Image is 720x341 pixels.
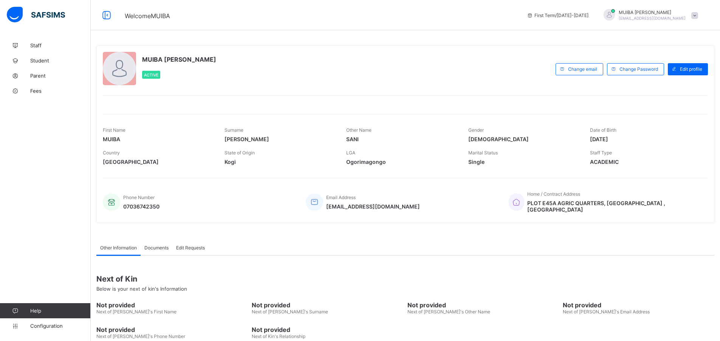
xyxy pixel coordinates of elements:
[30,42,91,48] span: Staff
[590,159,700,165] span: ACADEMIC
[252,326,403,333] span: Not provided
[176,245,205,251] span: Edit Requests
[103,136,213,142] span: MUIBA
[619,66,658,72] span: Change Password
[144,245,169,251] span: Documents
[596,9,702,22] div: MUIBAADAMS
[30,88,91,94] span: Fees
[468,150,498,156] span: Marital Status
[103,159,213,165] span: [GEOGRAPHIC_DATA]
[590,136,700,142] span: [DATE]
[100,245,137,251] span: Other Information
[568,66,597,72] span: Change email
[123,203,159,210] span: 07036742350
[468,136,579,142] span: [DEMOGRAPHIC_DATA]
[346,159,457,165] span: Ogorimagongo
[407,301,559,309] span: Not provided
[468,127,484,133] span: Gender
[30,323,90,329] span: Configuration
[30,73,91,79] span: Parent
[96,326,248,333] span: Not provided
[326,203,420,210] span: [EMAIL_ADDRESS][DOMAIN_NAME]
[225,159,335,165] span: Kogi
[407,309,490,315] span: Next of [PERSON_NAME]'s Other Name
[30,58,91,64] span: Student
[527,12,588,18] span: session/term information
[96,286,187,292] span: Below is your next of kin's Information
[252,301,403,309] span: Not provided
[680,66,702,72] span: Edit profile
[619,16,686,20] span: [EMAIL_ADDRESS][DOMAIN_NAME]
[123,195,155,200] span: Phone Number
[346,150,355,156] span: LGA
[225,150,255,156] span: State of Origin
[527,200,700,213] span: PLOT E45A AGRIC QUARTERS, [GEOGRAPHIC_DATA] , [GEOGRAPHIC_DATA]
[96,309,177,315] span: Next of [PERSON_NAME]'s First Name
[527,191,580,197] span: Home / Contract Address
[563,301,714,309] span: Not provided
[252,309,328,315] span: Next of [PERSON_NAME]'s Surname
[144,73,158,77] span: Active
[96,333,185,339] span: Next of [PERSON_NAME]'s Phone Number
[96,301,248,309] span: Not provided
[103,127,125,133] span: First Name
[103,150,120,156] span: Country
[30,308,90,314] span: Help
[326,195,356,200] span: Email Address
[225,127,243,133] span: Surname
[96,274,714,283] span: Next of Kin
[590,150,612,156] span: Staff Type
[225,136,335,142] span: [PERSON_NAME]
[346,127,372,133] span: Other Name
[7,7,65,23] img: safsims
[142,56,216,63] span: MUIBA [PERSON_NAME]
[125,12,170,20] span: Welcome MUIBA
[252,333,305,339] span: Next of Kin's Relationship
[563,309,650,315] span: Next of [PERSON_NAME]'s Email Address
[590,127,616,133] span: Date of Birth
[468,159,579,165] span: Single
[619,9,686,15] span: MUIBA [PERSON_NAME]
[346,136,457,142] span: SANI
